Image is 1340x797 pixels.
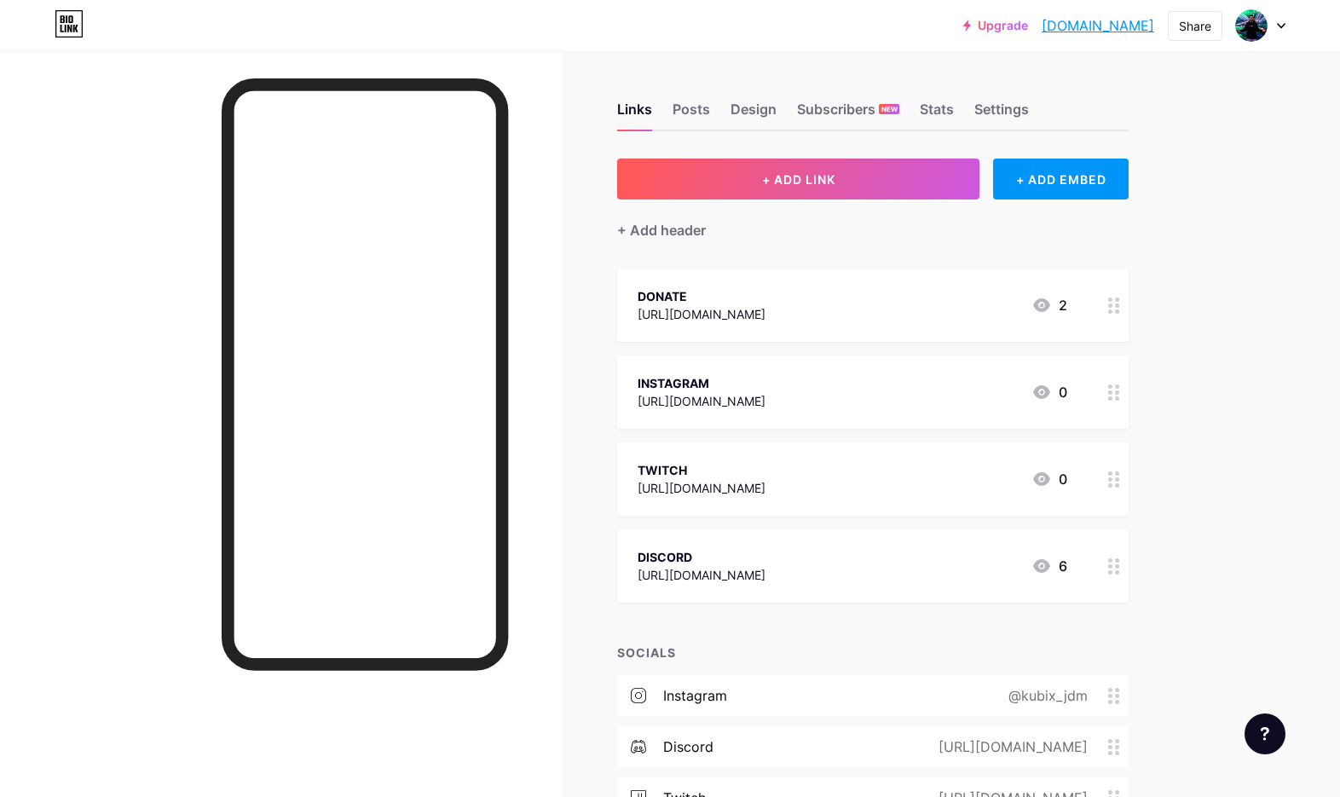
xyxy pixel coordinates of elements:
[881,104,898,114] span: NEW
[638,287,765,305] div: DONATE
[1031,382,1067,402] div: 0
[663,685,727,706] div: instagram
[762,172,835,187] span: + ADD LINK
[963,19,1028,32] a: Upgrade
[638,548,765,566] div: DISCORD
[1042,15,1154,36] a: [DOMAIN_NAME]
[638,374,765,392] div: INSTAGRAM
[617,99,652,130] div: Links
[617,220,706,240] div: + Add header
[1031,556,1067,576] div: 6
[638,461,765,479] div: TWITCH
[617,159,979,199] button: + ADD LINK
[920,99,954,130] div: Stats
[1031,295,1067,315] div: 2
[638,392,765,410] div: [URL][DOMAIN_NAME]
[1179,17,1211,35] div: Share
[617,644,1129,661] div: SOCIALS
[993,159,1129,199] div: + ADD EMBED
[974,99,1029,130] div: Settings
[981,685,1108,706] div: @kubix_jdm
[638,305,765,323] div: [URL][DOMAIN_NAME]
[638,479,765,497] div: [URL][DOMAIN_NAME]
[673,99,710,130] div: Posts
[731,99,777,130] div: Design
[1031,469,1067,489] div: 0
[663,736,713,757] div: discord
[797,99,899,130] div: Subscribers
[911,736,1108,757] div: [URL][DOMAIN_NAME]
[1235,9,1268,42] img: kubixjdm
[638,566,765,584] div: [URL][DOMAIN_NAME]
